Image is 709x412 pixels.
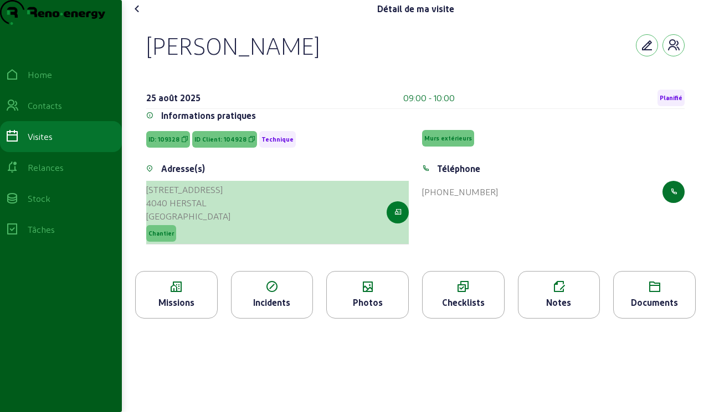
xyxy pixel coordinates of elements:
[161,162,205,175] div: Adresse(s)
[148,135,179,143] span: ID: 109328
[232,296,313,309] div: Incidents
[423,296,504,309] div: Checklists
[614,296,695,309] div: Documents
[28,223,55,236] div: Tâches
[28,192,50,205] div: Stock
[148,230,174,237] span: Chantier
[28,130,53,143] div: Visites
[261,135,294,143] span: Technique
[146,91,201,105] div: 25 août 2025
[28,99,62,112] div: Contacts
[327,296,408,309] div: Photos
[424,134,472,142] span: Murs extérieurs
[28,161,64,174] div: Relances
[660,94,682,102] span: Planifié
[161,109,256,122] div: Informations pratiques
[146,183,230,196] div: [STREET_ADDRESS]
[136,296,217,309] div: Missions
[518,296,600,309] div: Notes
[146,196,230,210] div: 4040 HERSTAL
[146,210,230,223] div: [GEOGRAPHIC_DATA]
[437,162,480,175] div: Téléphone
[403,91,455,105] div: 09:00 - 10:00
[146,31,320,60] div: [PERSON_NAME]
[28,68,52,81] div: Home
[422,185,498,199] div: [PHONE_NUMBER]
[377,2,454,15] div: Détail de ma visite
[194,135,246,143] span: ID Client: 104928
